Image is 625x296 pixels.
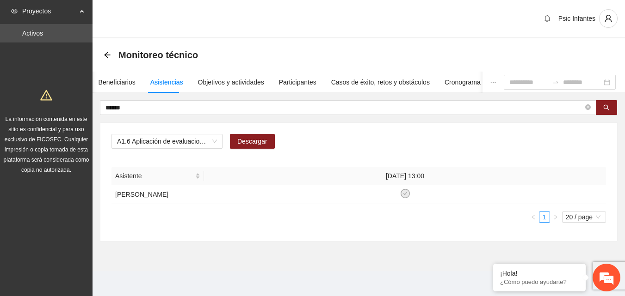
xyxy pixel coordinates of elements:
th: Asistente [111,167,204,185]
span: Asistente [115,171,193,181]
button: right [550,211,561,223]
span: right [553,214,558,220]
div: Participantes [279,77,316,87]
span: to [552,79,559,86]
span: ellipsis [490,79,496,85]
p: ¿Cómo puedo ayudarte? [500,278,579,285]
span: arrow-left [104,51,111,59]
td: [PERSON_NAME] [111,185,204,204]
span: A1.6 Aplicación de evaluaciones Pre a NN [117,134,217,148]
div: Page Size [562,211,606,223]
a: 1 [539,212,550,222]
span: close-circle [585,104,591,110]
span: warning [40,89,52,101]
span: close-circle [585,103,591,112]
span: Monitoreo técnico [118,48,198,62]
li: Previous Page [528,211,539,223]
span: left [531,214,536,220]
button: user [599,9,618,28]
button: ellipsis [483,72,504,93]
div: ¡Hola! [500,270,579,277]
div: Cronograma [445,77,481,87]
div: Objetivos y actividades [198,77,264,87]
button: left [528,211,539,223]
span: user [600,14,617,23]
div: Back [104,51,111,59]
span: La información contenida en este sitio es confidencial y para uso exclusivo de FICOSEC. Cualquier... [4,116,89,173]
span: 20 / page [566,212,602,222]
button: bell [540,11,555,26]
li: Next Page [550,211,561,223]
span: Psic Infantes [558,15,595,22]
span: Descargar [237,136,267,146]
div: Beneficiarios [99,77,136,87]
span: Proyectos [22,2,77,20]
div: Asistencias [150,77,183,87]
span: bell [540,15,554,22]
button: Descargar [230,134,275,149]
span: check-circle [401,189,410,198]
button: search [596,100,617,115]
li: 1 [539,211,550,223]
div: Casos de éxito, retos y obstáculos [331,77,430,87]
span: eye [11,8,18,14]
a: Activos [22,30,43,37]
span: search [603,104,610,112]
span: swap-right [552,79,559,86]
th: [DATE] 13:00 [204,167,606,185]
